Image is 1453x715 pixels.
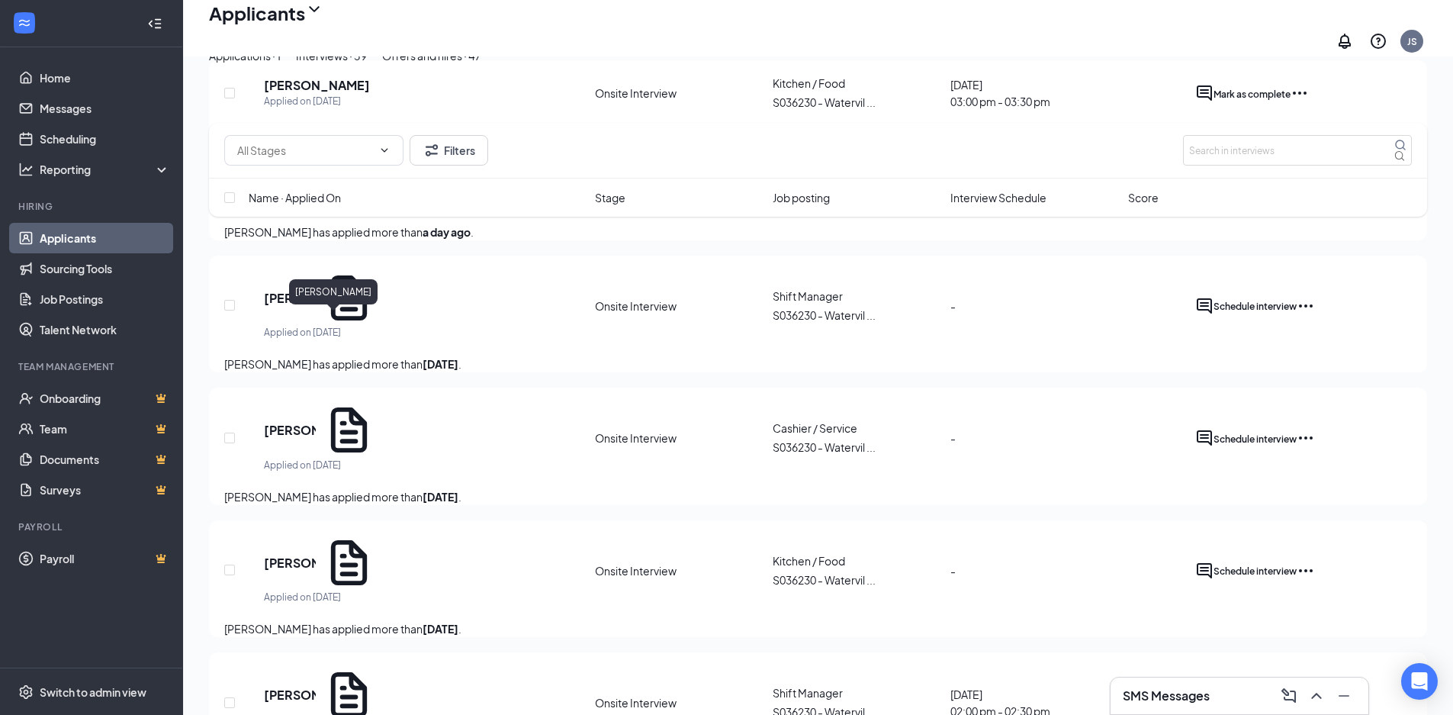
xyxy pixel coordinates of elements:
[224,488,1412,505] p: [PERSON_NAME] has applied more than .
[410,135,488,166] button: Filter Filters
[950,189,1046,206] span: Interview Schedule
[423,490,458,504] b: [DATE]
[1336,32,1354,50] svg: Notifications
[40,162,171,177] div: Reporting
[40,93,170,124] a: Messages
[1407,35,1417,48] div: JS
[264,555,316,572] h5: [PERSON_NAME]
[595,189,625,206] span: Stage
[595,695,763,710] div: Onsite Interview
[264,325,376,340] div: Applied on [DATE]
[289,279,378,304] div: [PERSON_NAME]
[1214,429,1297,447] button: Schedule interview
[224,620,1412,637] p: [PERSON_NAME] has applied more than .
[1401,663,1438,700] div: Open Intercom Messenger
[1214,565,1297,577] span: Schedule interview
[773,686,843,700] span: Shift Manager
[595,430,763,446] div: Onsite Interview
[1369,32,1387,50] svg: QuestionInfo
[40,284,170,314] a: Job Postings
[773,554,845,568] span: Kitchen / Food
[224,356,1412,372] p: [PERSON_NAME] has applied more than .
[1335,687,1353,705] svg: Minimize
[264,422,316,439] h5: [PERSON_NAME]
[17,15,32,31] svg: WorkstreamLogo
[40,314,170,345] a: Talent Network
[264,458,376,473] div: Applied on [DATE]
[423,622,458,636] b: [DATE]
[423,141,441,159] svg: Filter
[1183,135,1412,166] input: Search in interviews
[40,383,170,414] a: OnboardingCrown
[1394,139,1406,151] svg: MagnifyingGlass
[1277,684,1301,708] button: ComposeMessage
[1195,297,1214,315] svg: ActiveChat
[595,563,763,578] div: Onsite Interview
[1214,297,1297,315] button: Schedule interview
[322,403,376,457] svg: Document
[378,144,391,156] svg: ChevronDown
[18,360,167,373] div: Team Management
[1280,687,1298,705] svg: ComposeMessage
[773,421,857,435] span: Cashier / Service
[1297,297,1315,315] svg: Ellipses
[18,200,167,213] div: Hiring
[40,414,170,444] a: TeamCrown
[18,684,34,700] svg: Settings
[1195,562,1214,580] svg: ActiveChat
[40,124,170,154] a: Scheduling
[950,564,956,578] span: -
[1297,429,1315,447] svg: Ellipses
[423,225,471,239] b: a day ago
[40,543,170,574] a: PayrollCrown
[237,142,372,159] input: All Stages
[18,520,167,533] div: Payroll
[1128,189,1159,206] span: Score
[1332,684,1356,708] button: Minimize
[950,431,956,445] span: -
[40,223,170,253] a: Applicants
[264,590,376,605] div: Applied on [DATE]
[1214,433,1297,445] span: Schedule interview
[147,16,162,31] svg: Collapse
[40,63,170,93] a: Home
[1304,684,1329,708] button: ChevronUp
[18,162,34,177] svg: Analysis
[1297,562,1315,580] svg: Ellipses
[40,684,146,700] div: Switch to admin view
[773,572,941,588] p: S036230 - Watervil ...
[773,289,843,303] span: Shift Manager
[322,536,376,590] svg: Document
[1123,688,1210,704] h3: SMS Messages
[264,290,316,307] h5: [PERSON_NAME]
[322,271,376,325] svg: Document
[1214,301,1297,312] span: Schedule interview
[773,439,941,456] p: S036230 - Watervil ...
[264,687,316,704] h5: [PERSON_NAME]
[423,357,458,371] b: [DATE]
[773,307,941,324] p: S036230 - Watervil ...
[249,189,341,206] span: Name · Applied On
[40,475,170,505] a: SurveysCrown
[595,298,763,314] div: Onsite Interview
[1195,429,1214,447] svg: ActiveChat
[1307,687,1326,705] svg: ChevronUp
[773,189,830,206] span: Job posting
[40,444,170,475] a: DocumentsCrown
[40,253,170,284] a: Sourcing Tools
[224,224,1412,240] p: [PERSON_NAME] has applied more than .
[950,299,956,313] span: -
[1214,562,1297,580] button: Schedule interview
